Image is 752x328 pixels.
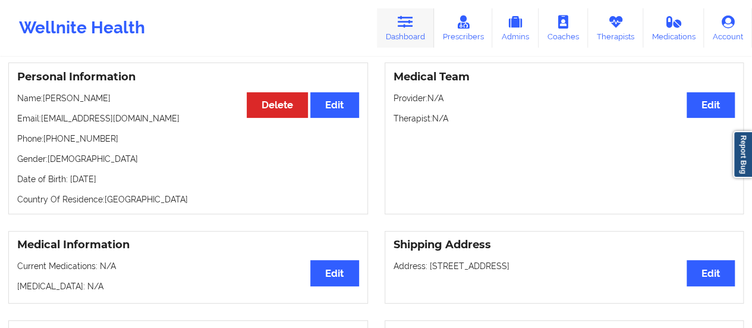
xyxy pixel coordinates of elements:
[17,193,359,205] p: Country Of Residence: [GEOGRAPHIC_DATA]
[643,8,704,48] a: Medications
[17,280,359,292] p: [MEDICAL_DATA]: N/A
[17,113,359,124] p: Email: [EMAIL_ADDRESS][DOMAIN_NAME]
[588,8,643,48] a: Therapists
[394,238,735,252] h3: Shipping Address
[492,8,539,48] a: Admins
[17,238,359,252] h3: Medical Information
[394,70,735,84] h3: Medical Team
[17,70,359,84] h3: Personal Information
[247,92,308,118] button: Delete
[687,92,735,118] button: Edit
[704,8,752,48] a: Account
[17,260,359,272] p: Current Medications: N/A
[394,260,735,272] p: Address: [STREET_ADDRESS]
[394,113,735,124] p: Therapist: N/A
[434,8,493,48] a: Prescribers
[539,8,588,48] a: Coaches
[377,8,434,48] a: Dashboard
[310,260,358,286] button: Edit
[17,153,359,165] p: Gender: [DEMOGRAPHIC_DATA]
[17,133,359,145] p: Phone: [PHONE_NUMBER]
[687,260,735,286] button: Edit
[394,92,735,104] p: Provider: N/A
[17,173,359,185] p: Date of Birth: [DATE]
[17,92,359,104] p: Name: [PERSON_NAME]
[733,131,752,178] a: Report Bug
[310,92,358,118] button: Edit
